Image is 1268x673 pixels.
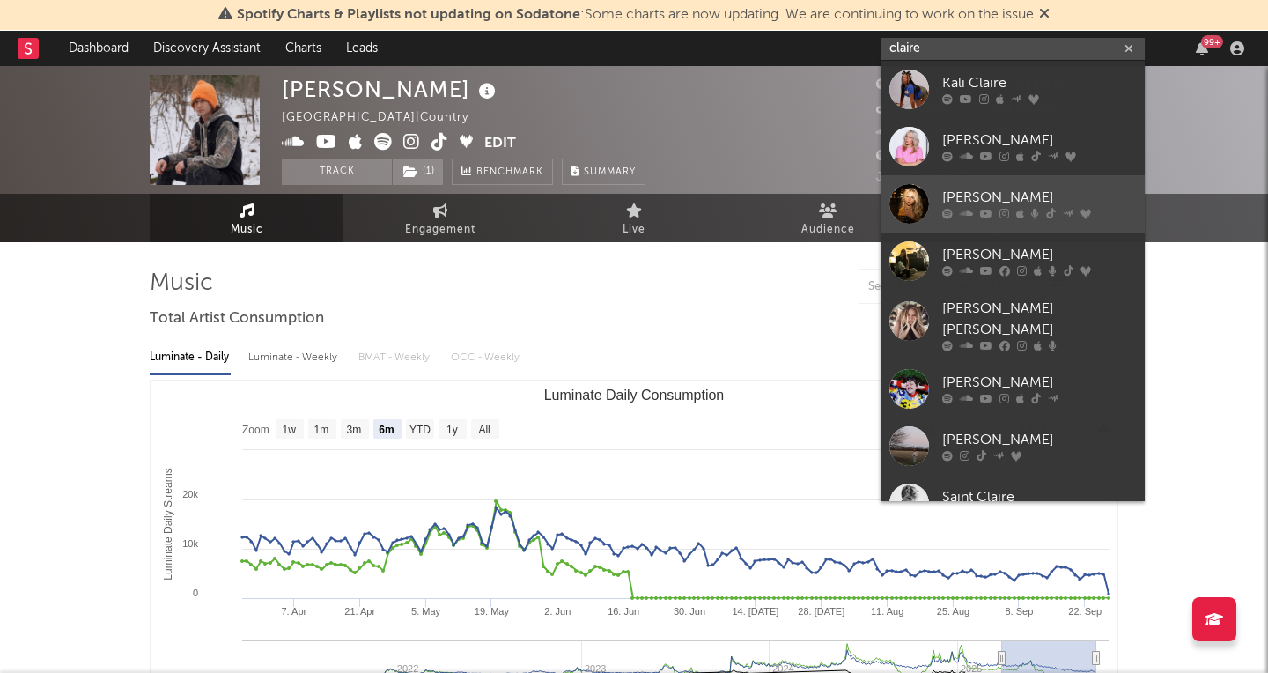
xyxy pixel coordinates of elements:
[344,606,375,617] text: 21. Apr
[242,424,269,436] text: Zoom
[334,31,390,66] a: Leads
[379,424,394,436] text: 6m
[608,606,639,617] text: 16. Jun
[942,299,1136,341] div: [PERSON_NAME] [PERSON_NAME]
[1068,606,1102,617] text: 22. Sep
[56,31,141,66] a: Dashboard
[237,8,1034,22] span: : Some charts are now updating. We are continuing to work on the issue
[881,418,1145,475] a: [PERSON_NAME]
[859,280,1045,294] input: Search by song name or URL
[446,424,458,436] text: 1y
[881,233,1145,290] a: [PERSON_NAME]
[937,606,969,617] text: 25. Aug
[347,424,362,436] text: 3m
[623,219,645,240] span: Live
[876,79,936,91] span: 44,177
[182,489,198,499] text: 20k
[942,487,1136,508] div: Saint Claire
[942,130,1136,152] div: [PERSON_NAME]
[248,343,341,373] div: Luminate - Weekly
[1005,606,1033,617] text: 8. Sep
[182,538,198,549] text: 10k
[731,194,925,242] a: Audience
[881,360,1145,418] a: [PERSON_NAME]
[544,606,571,617] text: 2. Jun
[876,151,1045,162] span: 74,892 Monthly Listeners
[881,38,1145,60] input: Search for artists
[876,172,979,183] span: Jump Score: 26.3
[282,159,392,185] button: Track
[314,424,329,436] text: 1m
[281,606,306,617] text: 7. Apr
[544,388,725,403] text: Luminate Daily Consumption
[881,475,1145,532] a: Saint Claire
[193,588,198,598] text: 0
[452,159,553,185] a: Benchmark
[282,107,489,129] div: [GEOGRAPHIC_DATA] | Country
[881,175,1145,233] a: [PERSON_NAME]
[881,118,1145,175] a: [PERSON_NAME]
[150,194,343,242] a: Music
[150,343,231,373] div: Luminate - Daily
[801,219,855,240] span: Audience
[231,219,263,240] span: Music
[1196,41,1208,55] button: 99+
[1039,8,1050,22] span: Dismiss
[405,219,475,240] span: Engagement
[476,162,543,183] span: Benchmark
[141,31,273,66] a: Discovery Assistant
[409,424,431,436] text: YTD
[942,245,1136,266] div: [PERSON_NAME]
[674,606,705,617] text: 30. Jun
[732,606,778,617] text: 14. [DATE]
[881,61,1145,118] a: Kali Claire
[162,468,174,580] text: Luminate Daily Streams
[393,159,443,185] button: (1)
[475,606,510,617] text: 19. May
[282,75,500,104] div: [PERSON_NAME]
[876,103,947,115] span: 467,600
[150,308,324,329] span: Total Artist Consumption
[484,133,516,155] button: Edit
[942,373,1136,394] div: [PERSON_NAME]
[273,31,334,66] a: Charts
[283,424,297,436] text: 1w
[537,194,731,242] a: Live
[942,188,1136,209] div: [PERSON_NAME]
[798,606,844,617] text: 28. [DATE]
[1201,35,1223,48] div: 99 +
[478,424,490,436] text: All
[343,194,537,242] a: Engagement
[237,8,580,22] span: Spotify Charts & Playlists not updating on Sodatone
[876,127,919,138] span: 442
[942,73,1136,94] div: Kali Claire
[871,606,903,617] text: 11. Aug
[562,159,645,185] button: Summary
[942,430,1136,451] div: [PERSON_NAME]
[411,606,441,617] text: 5. May
[881,290,1145,360] a: [PERSON_NAME] [PERSON_NAME]
[392,159,444,185] span: ( 1 )
[584,167,636,177] span: Summary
